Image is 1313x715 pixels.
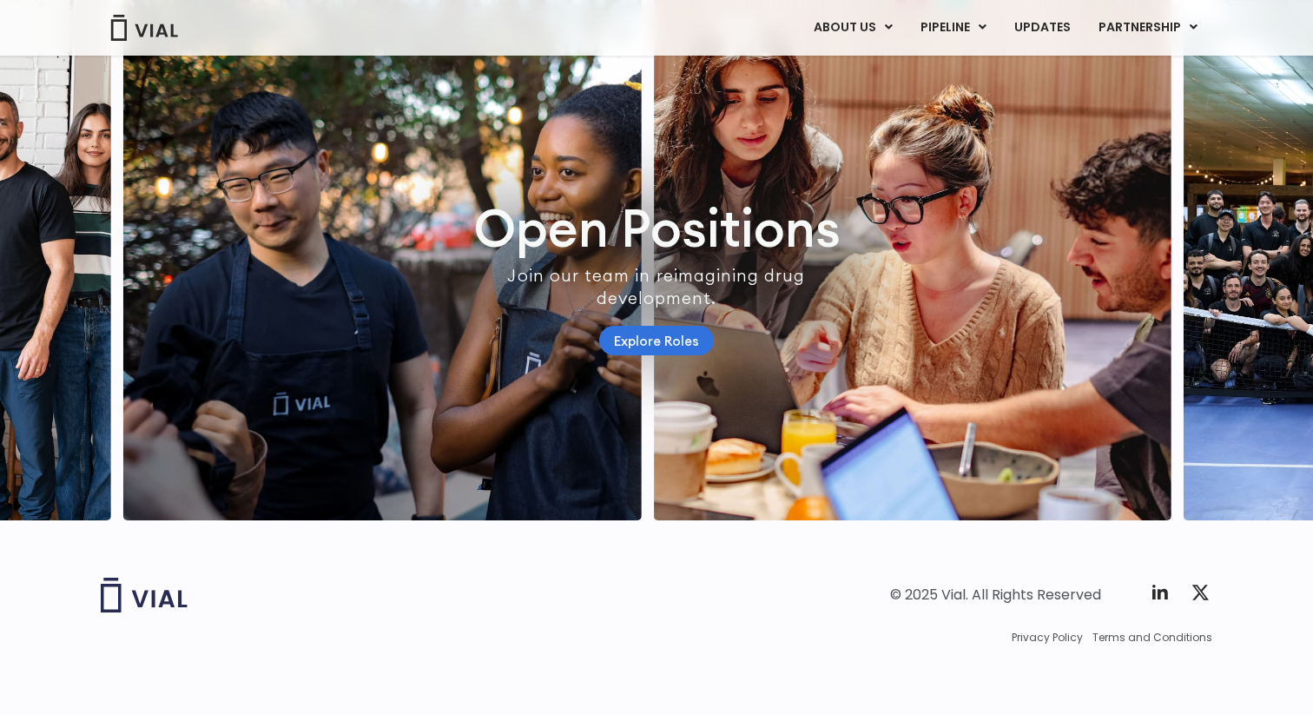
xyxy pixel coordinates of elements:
a: PIPELINEMenu Toggle [907,13,1000,43]
a: PARTNERSHIPMenu Toggle [1085,13,1211,43]
a: Privacy Policy [1012,630,1083,645]
a: Explore Roles [599,326,714,356]
a: UPDATES [1000,13,1084,43]
a: ABOUT USMenu Toggle [800,13,906,43]
div: © 2025 Vial. All Rights Reserved [890,586,1101,605]
img: Vial logo wih "Vial" spelled out [101,578,188,612]
img: Vial Logo [109,15,179,41]
a: Terms and Conditions [1092,630,1212,645]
